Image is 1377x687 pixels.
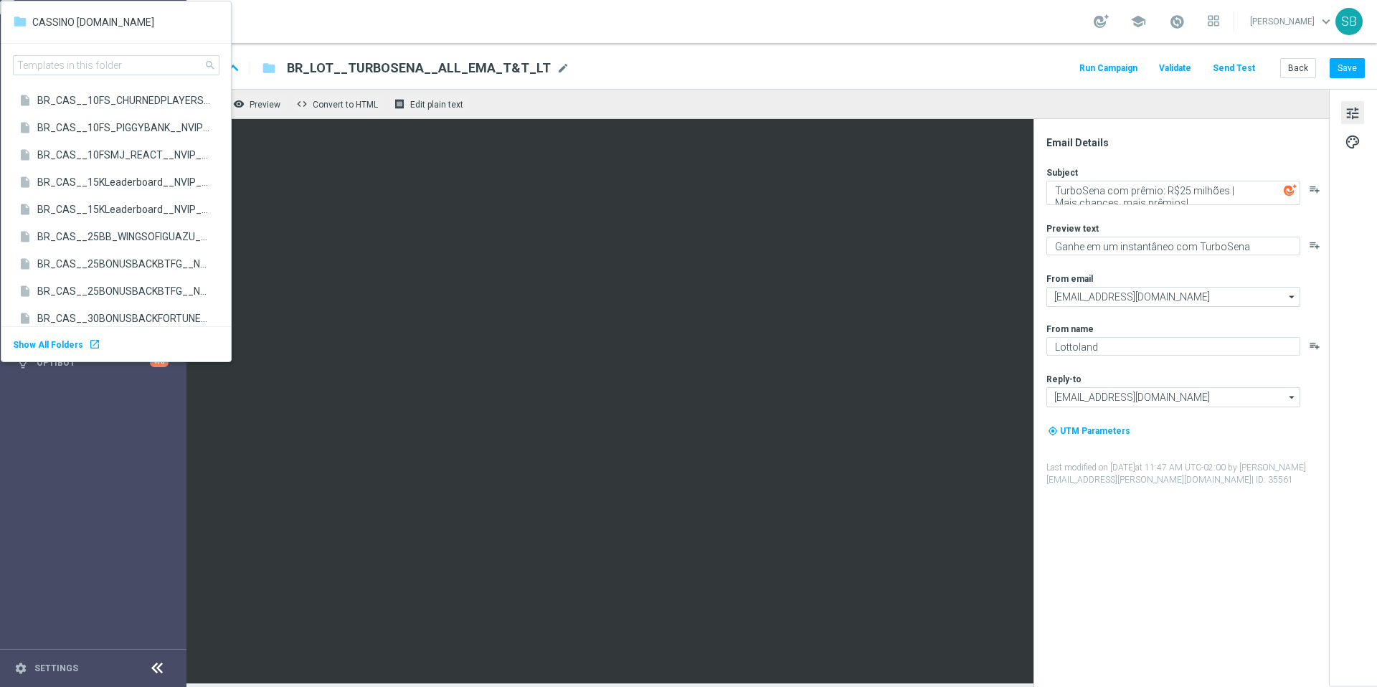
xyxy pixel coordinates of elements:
span: palette [1345,133,1361,151]
button: lightbulb Optibot +10 [16,357,169,369]
div: insert_drive_file [19,148,32,161]
input: Select [1046,387,1300,407]
span: UTM Parameters [1060,426,1130,436]
span: Preview [250,100,280,110]
span: | ID: 35561 [1251,475,1293,485]
button: Save [1330,58,1365,78]
i: arrow_drop_down [1285,388,1300,407]
i: lightbulb [16,356,29,369]
span: BR_CAS__25BB_WINGSOFIGUAZU__NVIP_EMA_TAC_GM_W20 [37,229,212,243]
img: optiGenie.svg [1284,184,1297,196]
button: Back [1280,58,1316,78]
button: code Convert to HTML [293,95,384,113]
div: Email Details [1046,136,1328,149]
span: BR_CAS__10FS_CHURNEDPLAYERS__NVIP_EMA_TAC_GM [37,93,212,107]
a: insert_drive_file BR_CAS__25BONUSBACKBTFG__NVIP_EMA_TAC_GM_W14 [13,252,219,276]
a: Settings [34,664,78,673]
span: BR_CAS__10FSMJ_REACT__NVIP_EMA_TAC_GM [37,148,212,161]
div: launch [89,338,100,350]
i: arrow_drop_down [1285,288,1300,306]
i: receipt [394,98,405,110]
div: +10 [150,358,169,367]
span: BR_LOT__TURBOSENA__ALL_EMA_T&T_LT [287,60,551,77]
button: Run Campaign [1077,59,1140,78]
span: BR_CAS__10FS_PIGGYBANK__NVIP_EMA_TAC_GM [37,120,212,134]
label: Subject [1046,167,1078,179]
button: receipt Edit plain text [390,95,470,113]
a: insert_drive_file BR_CAS__10FSMJ_REACT__NVIP_EMA_TAC_GM [13,143,219,167]
span: Validate [1159,63,1191,73]
button: playlist_add [1309,340,1320,351]
input: Templates in this folder [13,55,219,75]
a: insert_drive_file BR_CAS__25BB_WINGSOFIGUAZU__NVIP_EMA_TAC_GM_W20 [13,224,219,249]
a: insert_drive_file BR_CAS__25BONUSBACKBTFG__NVIP_EMA_TAC_GM_W17_IT2 [13,279,219,303]
span: search [204,60,216,71]
i: folder [262,60,276,77]
a: insert_drive_file BR_CAS__15KLeaderboard__NVIP_EMA_TAC_GM_W1_MAY [13,170,219,194]
span: BR_CAS__25BONUSBACKBTFG__NVIP_EMA_TAC_GM_W14 [37,257,212,270]
i: remove_red_eye [233,98,245,110]
div: insert_drive_file [19,285,32,298]
input: Select [1046,287,1300,307]
a: insert_drive_file BR_CAS__10FS_PIGGYBANK__NVIP_EMA_TAC_GM [13,115,219,140]
button: playlist_add [1309,184,1320,195]
span: keyboard_arrow_down [1318,14,1334,29]
div: insert_drive_file [19,121,32,134]
span: mode_edit [557,62,569,75]
label: Preview text [1046,223,1099,234]
a: Optibot [37,343,150,382]
button: folder [260,57,278,80]
span: tune [1345,104,1361,123]
button: playlist_add [1309,240,1320,251]
label: Last modified on [DATE] at 11:47 AM UTC-02:00 by [PERSON_NAME][EMAIL_ADDRESS][PERSON_NAME][DOMAIN... [1046,462,1328,486]
span: BR_CAS__25BONUSBACKBTFG__NVIP_EMA_TAC_GM_W17_IT2 [37,284,212,298]
label: Reply-to [1046,374,1082,385]
label: From name [1046,323,1094,335]
button: remove_red_eye Preview [229,95,287,113]
span: Show All Folders [13,340,83,350]
div: insert_drive_file [19,257,32,270]
span: school [1130,14,1146,29]
button: palette [1341,130,1364,153]
i: my_location [1048,426,1058,436]
div: insert_drive_file [19,230,32,243]
span: code [296,98,308,110]
span: Edit plain text [410,100,463,110]
div: insert_drive_file [19,312,32,325]
a: Show All Folders launch [13,338,104,351]
i: settings [14,662,27,675]
button: my_location UTM Parameters [1046,423,1132,439]
div: insert_drive_file [19,176,32,189]
button: tune [1341,101,1364,124]
div: insert_drive_file [19,203,32,216]
i: keyboard_arrow_up [222,57,244,79]
span: BR_CAS__15KLeaderboard__NVIP_EMA_TAC_GM_W1_MAY [37,175,212,189]
span: CASSINO [DOMAIN_NAME] [32,16,154,29]
div: SB [1335,8,1363,35]
span: BR_CAS__30BONUSBACKFORTUNERABBIT__NVIP_EMA_TAC_GM_W15 [37,311,212,325]
span: Convert to HTML [313,100,378,110]
label: From email [1046,273,1093,285]
div: Optibot [16,343,169,382]
button: Validate [1157,59,1193,78]
a: insert_drive_file BR_CAS__30BONUSBACKFORTUNERABBIT__NVIP_EMA_TAC_GM_W15 [13,306,219,331]
div: insert_drive_file [19,94,32,107]
a: insert_drive_file BR_CAS__15KLeaderboard__NVIP_EMA_TAC_GM_W15 [13,197,219,222]
a: insert_drive_file BR_CAS__10FS_CHURNEDPLAYERS__NVIP_EMA_TAC_GM [13,88,219,113]
div: folder [13,13,27,30]
button: Send Test [1211,59,1257,78]
a: [PERSON_NAME]keyboard_arrow_down [1249,11,1335,32]
span: BR_CAS__15KLeaderboard__NVIP_EMA_TAC_GM_W15 [37,202,212,216]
